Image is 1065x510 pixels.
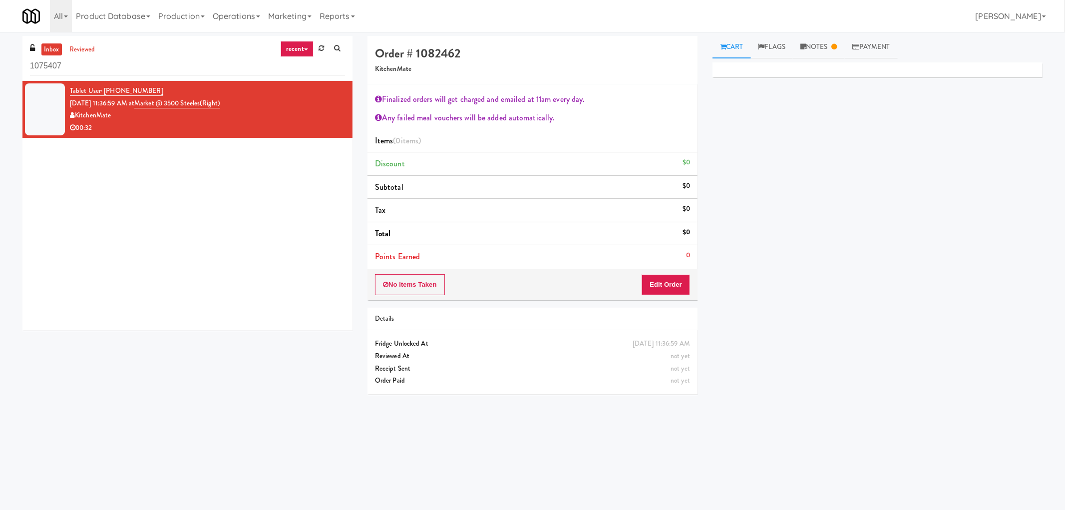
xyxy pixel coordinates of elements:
[375,274,445,295] button: No Items Taken
[671,351,690,361] span: not yet
[683,226,690,239] div: $0
[134,98,220,108] a: Market @ 3500 Steeles(Right)
[70,98,134,108] span: [DATE] 11:36:59 AM at
[375,363,690,375] div: Receipt Sent
[375,47,690,60] h4: Order # 1082462
[671,376,690,385] span: not yet
[375,375,690,387] div: Order Paid
[22,81,353,138] li: Tablet User· [PHONE_NUMBER][DATE] 11:36:59 AM atMarket @ 3500 Steeles(Right)KitchenMate00:32
[281,41,314,57] a: recent
[375,158,405,169] span: Discount
[683,180,690,192] div: $0
[41,43,62,56] a: inbox
[67,43,98,56] a: reviewed
[22,7,40,25] img: Micromart
[712,36,751,58] a: Cart
[30,57,345,75] input: Search vision orders
[375,228,391,239] span: Total
[70,122,345,134] div: 00:32
[375,92,690,107] div: Finalized orders will get charged and emailed at 11am every day.
[375,350,690,363] div: Reviewed At
[751,36,793,58] a: Flags
[683,156,690,169] div: $0
[375,204,385,216] span: Tax
[845,36,898,58] a: Payment
[393,135,421,146] span: (0 )
[375,181,403,193] span: Subtotal
[375,251,420,262] span: Points Earned
[642,274,690,295] button: Edit Order
[793,36,845,58] a: Notes
[375,313,690,325] div: Details
[671,364,690,373] span: not yet
[633,338,690,350] div: [DATE] 11:36:59 AM
[375,338,690,350] div: Fridge Unlocked At
[375,110,690,125] div: Any failed meal vouchers will be added automatically.
[101,86,163,95] span: · [PHONE_NUMBER]
[401,135,419,146] ng-pluralize: items
[375,135,421,146] span: Items
[70,86,163,96] a: Tablet User· [PHONE_NUMBER]
[70,109,345,122] div: KitchenMate
[375,65,690,73] h5: KitchenMate
[683,203,690,215] div: $0
[686,249,690,262] div: 0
